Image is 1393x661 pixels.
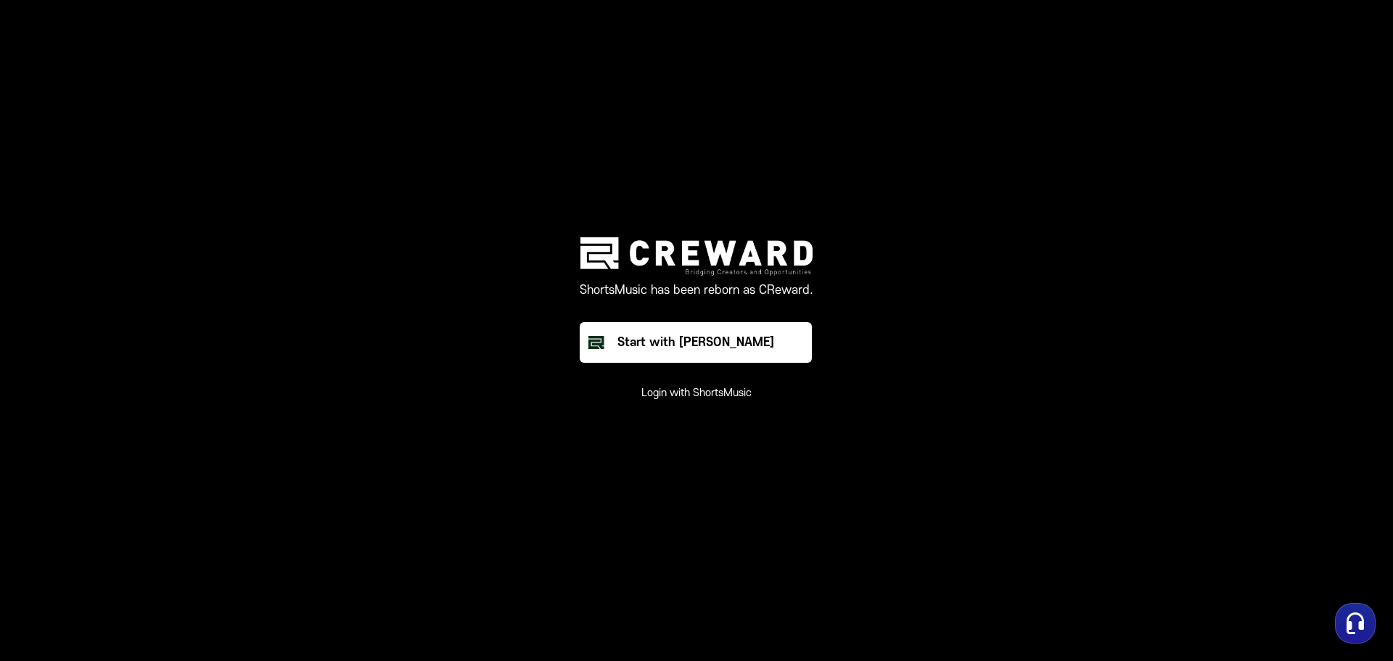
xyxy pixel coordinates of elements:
div: Start with [PERSON_NAME] [617,334,774,351]
a: Start with [PERSON_NAME] [580,322,813,363]
button: Login with ShortsMusic [641,386,752,401]
button: Start with [PERSON_NAME] [580,322,812,363]
img: creward logo [580,237,813,276]
p: ShortsMusic has been reborn as CReward. [580,282,813,299]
